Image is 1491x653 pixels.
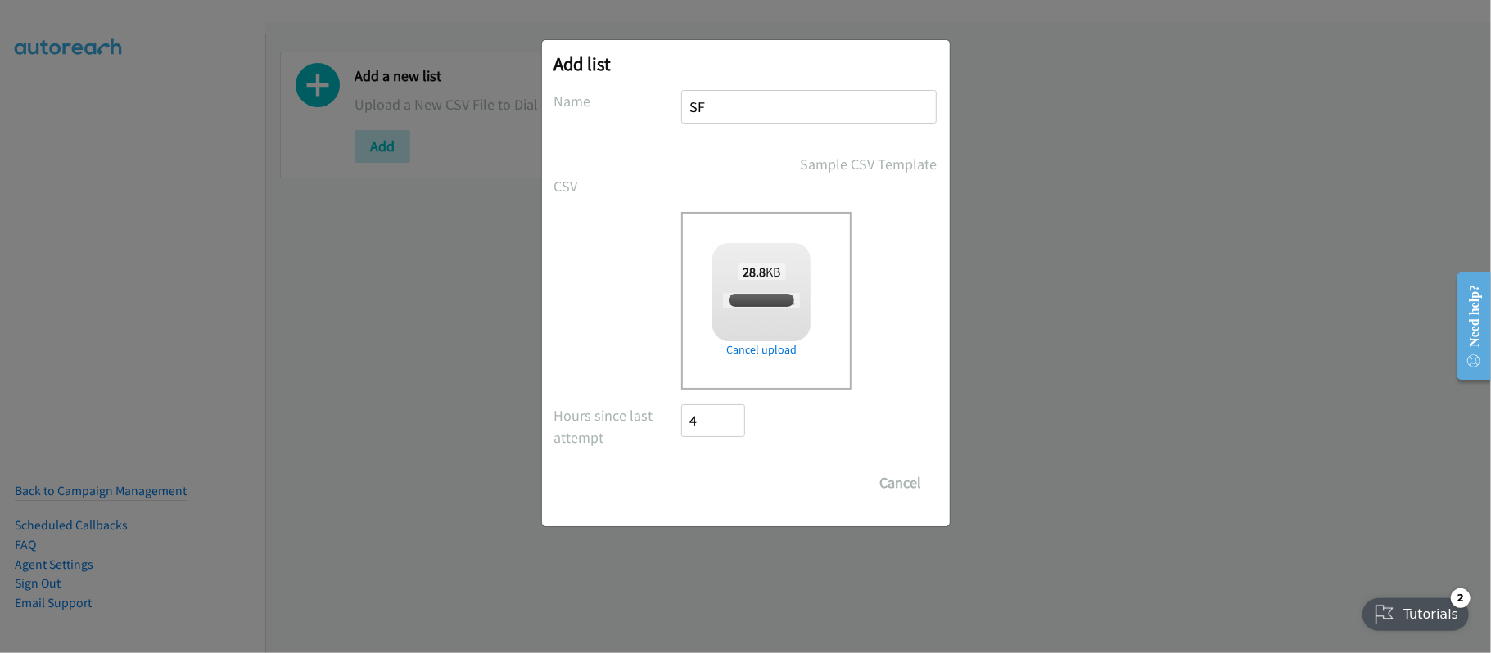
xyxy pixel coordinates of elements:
[743,263,766,280] strong: 28.8
[738,263,786,280] span: KB
[712,341,811,358] a: Cancel upload
[1353,582,1479,641] iframe: Checklist
[1444,261,1491,391] iframe: Resource Center
[723,293,841,308] span: report1755224675725.csv
[865,466,938,499] button: Cancel
[554,90,682,112] label: Name
[554,52,938,75] h2: Add list
[801,153,938,175] a: Sample CSV Template
[554,404,682,448] label: Hours since last attempt
[554,175,682,197] label: CSV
